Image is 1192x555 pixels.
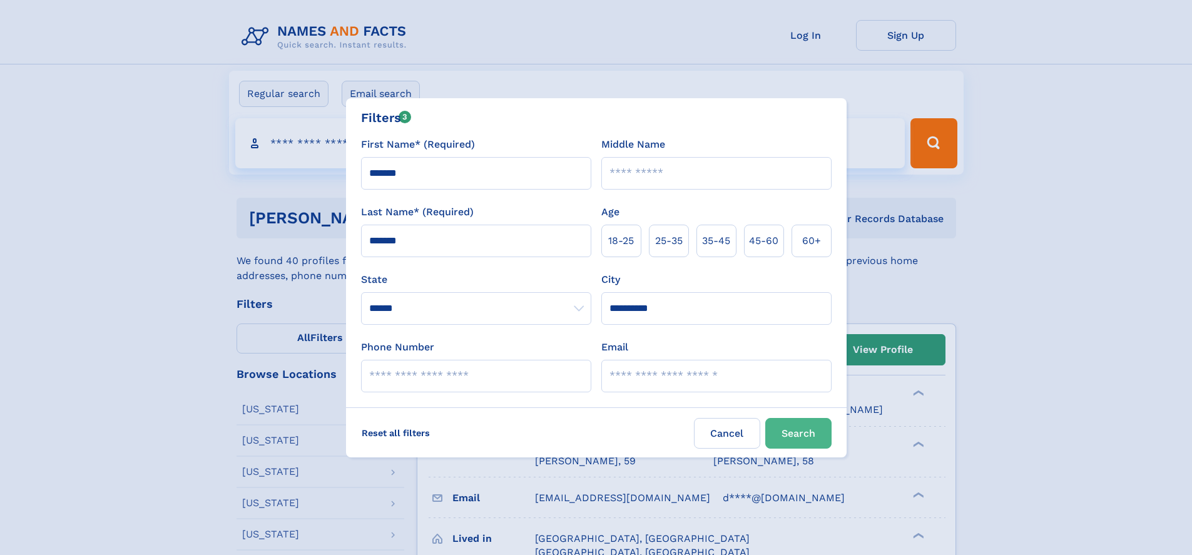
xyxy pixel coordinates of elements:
[601,340,628,355] label: Email
[608,233,634,248] span: 18‑25
[765,418,832,449] button: Search
[601,137,665,152] label: Middle Name
[749,233,778,248] span: 45‑60
[601,205,619,220] label: Age
[354,418,438,448] label: Reset all filters
[361,272,591,287] label: State
[655,233,683,248] span: 25‑35
[361,205,474,220] label: Last Name* (Required)
[702,233,730,248] span: 35‑45
[361,137,475,152] label: First Name* (Required)
[694,418,760,449] label: Cancel
[361,340,434,355] label: Phone Number
[802,233,821,248] span: 60+
[601,272,620,287] label: City
[361,108,412,127] div: Filters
